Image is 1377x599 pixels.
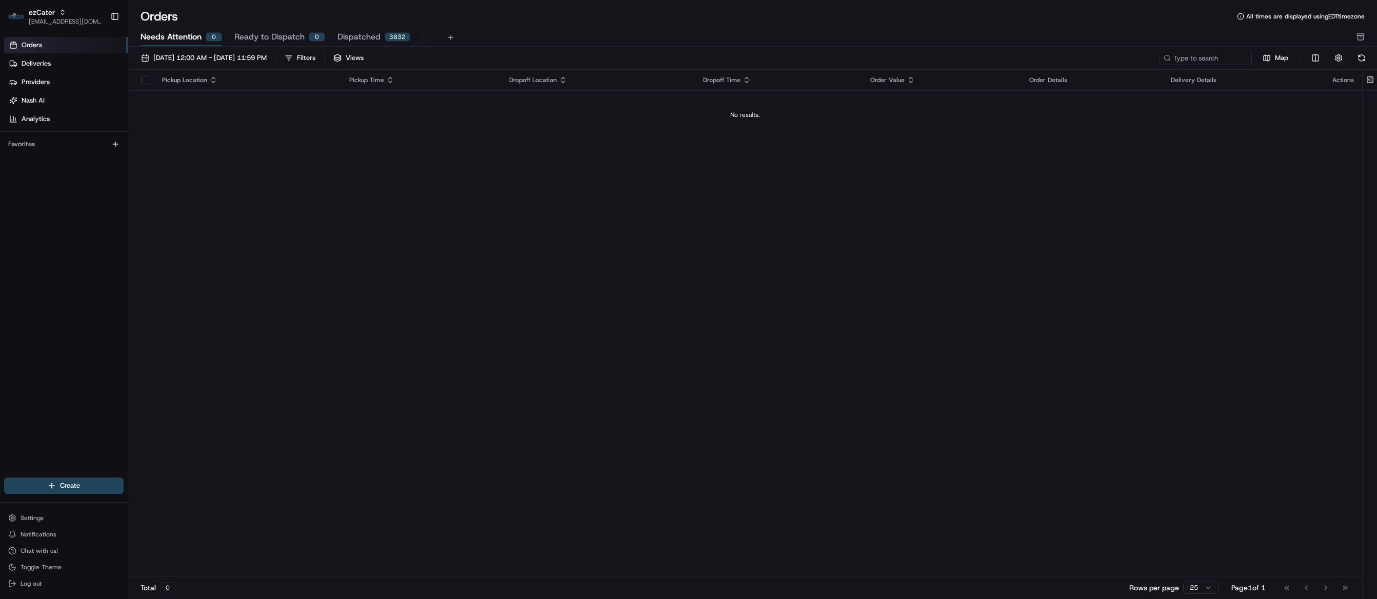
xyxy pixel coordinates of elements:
[29,17,102,26] button: [EMAIL_ADDRESS][DOMAIN_NAME]
[1231,583,1266,593] div: Page 1 of 1
[4,511,124,525] button: Settings
[4,55,128,72] a: Deliveries
[509,76,687,84] div: Dropoff Location
[1171,76,1316,84] div: Delivery Details
[309,32,325,42] div: 0
[60,481,80,490] span: Create
[4,4,106,29] button: ezCaterezCater[EMAIL_ADDRESS][DOMAIN_NAME]
[4,544,124,558] button: Chat with us!
[21,563,62,571] span: Toggle Theme
[329,51,368,65] button: Views
[206,32,222,42] div: 0
[8,13,25,20] img: ezCater
[4,576,124,591] button: Log out
[162,76,333,84] div: Pickup Location
[1256,52,1295,64] button: Map
[21,580,42,588] span: Log out
[234,31,305,43] span: Ready to Dispatch
[21,547,58,555] span: Chat with us!
[4,92,128,109] a: Nash AI
[1332,76,1354,84] div: Actions
[297,53,315,63] div: Filters
[1029,76,1154,84] div: Order Details
[141,31,202,43] span: Needs Attention
[22,77,50,87] span: Providers
[132,111,1358,119] div: No results.
[22,114,50,124] span: Analytics
[22,41,42,50] span: Orders
[870,76,1013,84] div: Order Value
[21,514,44,522] span: Settings
[22,96,45,105] span: Nash AI
[1160,51,1252,65] input: Type to search
[385,32,410,42] div: 3832
[4,74,128,90] a: Providers
[160,582,175,593] div: 0
[4,37,128,53] a: Orders
[21,530,56,538] span: Notifications
[4,527,124,542] button: Notifications
[1246,12,1365,21] span: All times are displayed using EDT timezone
[1275,53,1288,63] span: Map
[22,59,51,68] span: Deliveries
[1354,51,1369,65] button: Refresh
[349,76,493,84] div: Pickup Time
[703,76,854,84] div: Dropoff Time
[153,53,267,63] span: [DATE] 12:00 AM - [DATE] 11:59 PM
[1129,583,1179,593] p: Rows per page
[4,111,128,127] a: Analytics
[337,31,381,43] span: Dispatched
[4,560,124,574] button: Toggle Theme
[4,136,124,152] div: Favorites
[141,8,178,25] h1: Orders
[29,7,55,17] button: ezCater
[136,51,271,65] button: [DATE] 12:00 AM - [DATE] 11:59 PM
[280,51,320,65] button: Filters
[346,53,364,63] span: Views
[4,477,124,494] button: Create
[141,582,175,593] div: Total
